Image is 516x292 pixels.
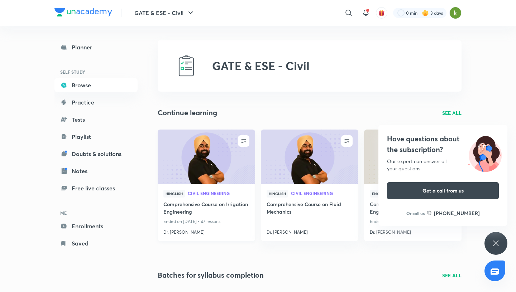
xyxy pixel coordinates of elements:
[449,7,462,19] img: Piyush raj
[427,209,480,217] a: [PHONE_NUMBER]
[261,130,358,184] a: new-thumbnail
[54,112,138,127] a: Tests
[158,270,264,281] h2: Batches for syllabus completion
[378,10,385,16] img: avatar
[364,130,462,184] a: new-thumbnail
[370,226,456,235] a: Dr. [PERSON_NAME]
[130,6,199,20] button: GATE & ESE - Civil
[434,209,480,217] h6: [PHONE_NUMBER]
[157,129,256,184] img: new-thumbnail
[260,129,359,184] img: new-thumbnail
[54,130,138,144] a: Playlist
[158,107,217,118] h2: Continue learning
[442,272,462,279] a: SEE ALL
[422,9,429,16] img: streak
[54,40,138,54] a: Planner
[267,226,353,235] a: Dr. [PERSON_NAME]
[387,182,499,199] button: Get a call from us
[376,7,387,19] button: avatar
[370,217,456,226] p: Ended on [DATE] • 60 lessons
[54,219,138,233] a: Enrollments
[291,191,353,196] a: Civil Engineering
[54,95,138,109] a: Practice
[212,59,310,73] h2: GATE & ESE - Civil
[163,200,249,217] a: Comprehensive Course on Irrigation Engineering
[406,210,425,216] p: Or call us
[175,54,198,77] img: GATE & ESE - Civil
[387,158,499,172] div: Our expert can answer all your questions
[387,133,499,155] h4: Have questions about the subscription?
[54,236,138,250] a: Saved
[54,78,138,92] a: Browse
[163,217,249,226] p: Ended on [DATE] • 47 lessons
[267,200,353,217] a: Comprehensive Course on Fluid Mechanics
[188,191,249,196] a: Civil Engineering
[54,8,112,16] img: Company Logo
[370,190,390,198] span: English
[54,181,138,195] a: Free live classes
[158,130,255,184] a: new-thumbnail
[163,226,249,235] a: Dr. [PERSON_NAME]
[54,8,112,18] a: Company Logo
[370,200,456,217] a: Comprehensive Course on Highway Engineering - GATE & ESE
[54,164,138,178] a: Notes
[54,147,138,161] a: Doubts & solutions
[163,190,185,198] span: Hinglish
[267,190,288,198] span: Hinglish
[54,207,138,219] h6: ME
[462,133,507,172] img: ttu_illustration_new.svg
[54,66,138,78] h6: SELF STUDY
[442,109,462,117] a: SEE ALL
